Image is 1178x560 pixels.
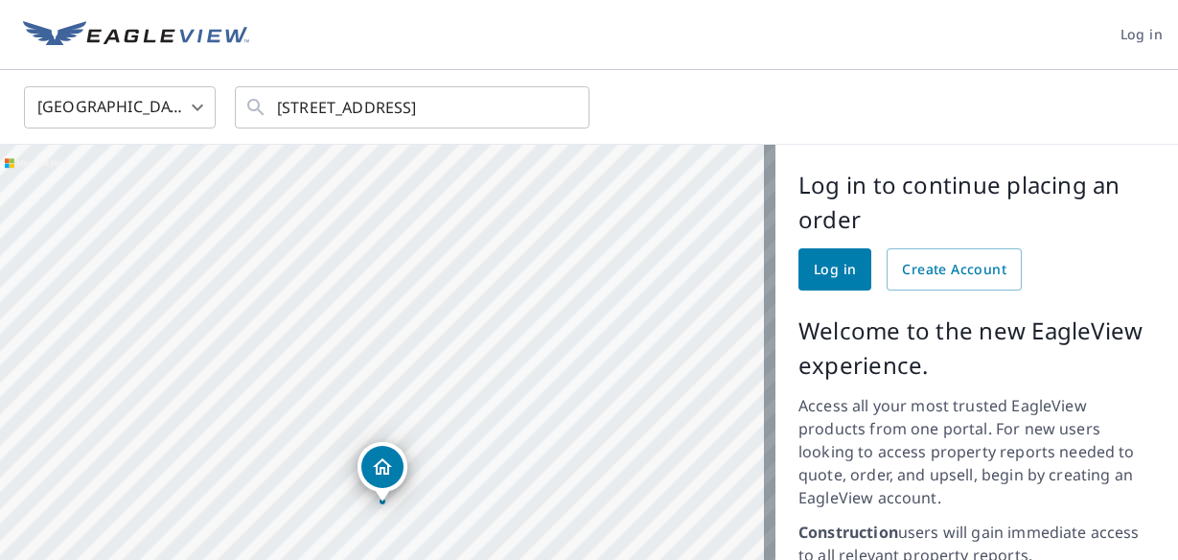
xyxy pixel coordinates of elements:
span: Create Account [902,258,1006,282]
input: Search by address or latitude-longitude [277,81,550,134]
div: Dropped pin, building 1, Residential property, 159 Quail Run Rd Bristol, ME 04539 [358,442,407,502]
a: Create Account [887,248,1022,291]
strong: Construction [798,522,898,543]
span: Log in [814,258,856,282]
p: Log in to continue placing an order [798,168,1155,237]
p: Welcome to the new EagleView experience. [798,314,1155,383]
span: Log in [1120,23,1163,47]
div: [GEOGRAPHIC_DATA] [24,81,216,134]
p: Access all your most trusted EagleView products from one portal. For new users looking to access ... [798,394,1155,509]
a: Log in [798,248,871,291]
img: EV Logo [23,21,249,50]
